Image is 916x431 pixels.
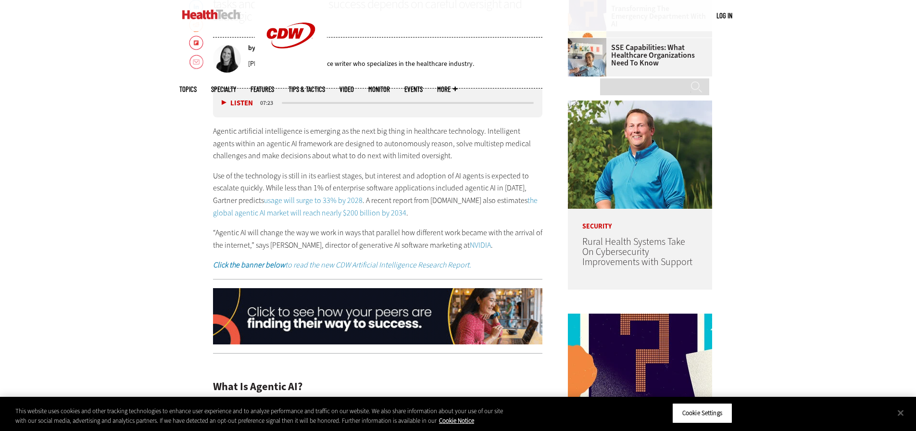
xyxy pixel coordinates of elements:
span: More [437,86,457,93]
a: NVIDIA [470,240,491,250]
div: This website uses cookies and other tracking technologies to enhance user experience and to analy... [15,406,504,425]
img: xs-AI-q225-animated-desktop [213,288,543,345]
button: Listen [222,100,253,107]
a: Features [251,86,274,93]
span: Specialty [211,86,236,93]
a: Events [404,86,423,93]
button: Close [890,402,911,423]
p: Agentic artificial intelligence is emerging as the next big thing in healthcare technology. Intel... [213,125,543,162]
a: Log in [716,11,732,20]
p: Use of the technology is still in its earliest stages, but interest and adoption of AI agents is ... [213,170,543,219]
span: Topics [179,86,197,93]
strong: Click the banner below [213,260,285,270]
a: Tips & Tactics [289,86,325,93]
a: Rural Health Systems Take On Cybersecurity Improvements with Support [582,235,692,268]
p: Security [568,209,712,230]
img: Home [182,10,240,19]
a: More information about your privacy [439,417,474,425]
em: to read the new CDW Artificial Intelligence Research Report. [213,260,471,270]
a: the global agentic AI market will reach nearly $200 billion by 2034 [213,195,538,218]
a: CDW [255,63,327,74]
a: Video [339,86,354,93]
a: usage will surge to 33% by 2028 [264,195,363,205]
img: illustration of question mark [568,314,712,422]
a: MonITor [368,86,390,93]
h2: What Is Agentic AI? [213,381,543,392]
img: Jim Roeder [568,101,712,209]
p: “Agentic AI will change the way we work in ways that parallel how different work became with the ... [213,227,543,251]
div: User menu [716,11,732,21]
a: Click the banner belowto read the new CDW Artificial Intelligence Research Report. [213,260,471,270]
button: Cookie Settings [672,403,732,423]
